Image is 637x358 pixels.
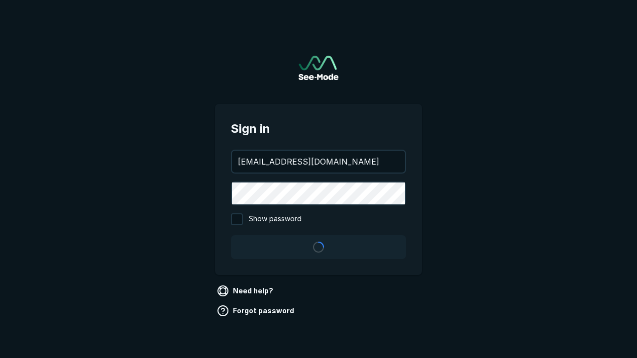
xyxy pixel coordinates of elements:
a: Go to sign in [299,56,338,80]
span: Sign in [231,120,406,138]
input: your@email.com [232,151,405,173]
span: Show password [249,213,302,225]
img: See-Mode Logo [299,56,338,80]
a: Forgot password [215,303,298,319]
a: Need help? [215,283,277,299]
